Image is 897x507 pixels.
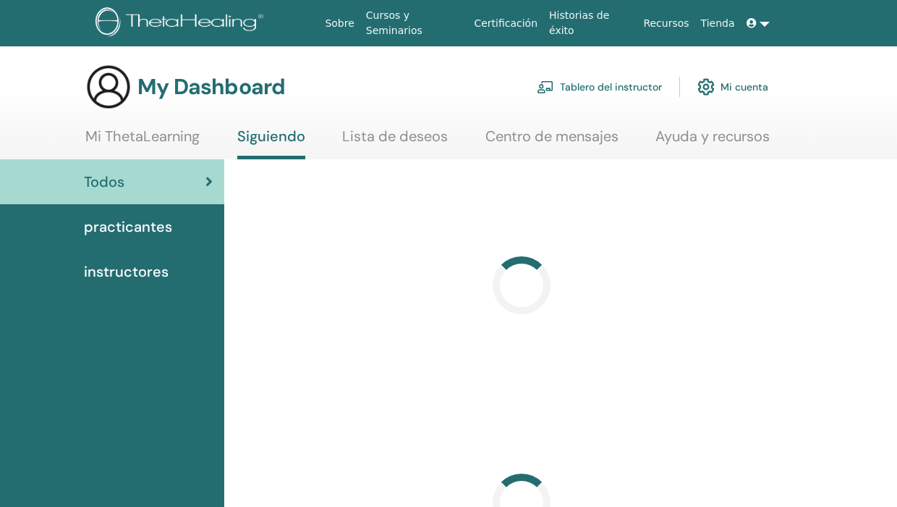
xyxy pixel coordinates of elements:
[85,64,132,110] img: generic-user-icon.jpg
[84,216,172,238] span: practicantes
[537,80,554,93] img: chalkboard-teacher.svg
[695,10,741,37] a: Tienda
[537,71,662,103] a: Tablero del instructor
[137,74,285,100] h3: My Dashboard
[319,10,360,37] a: Sobre
[237,127,305,159] a: Siguiendo
[655,127,770,156] a: Ayuda y recursos
[85,127,200,156] a: Mi ThetaLearning
[697,75,715,99] img: cog.svg
[543,2,637,44] a: Historias de éxito
[84,171,124,193] span: Todos
[360,2,469,44] a: Cursos y Seminarios
[95,7,268,40] img: logo.png
[637,10,694,37] a: Recursos
[697,71,768,103] a: Mi cuenta
[468,10,543,37] a: Certificación
[84,261,169,282] span: instructores
[342,127,448,156] a: Lista de deseos
[485,127,618,156] a: Centro de mensajes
